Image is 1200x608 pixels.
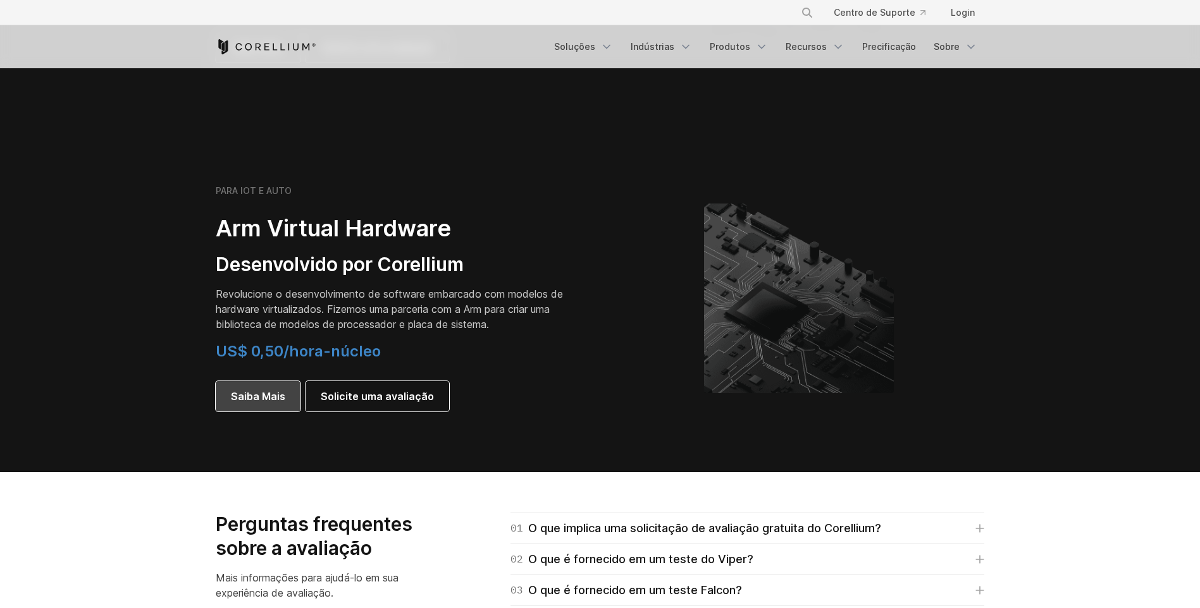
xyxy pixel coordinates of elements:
[710,40,750,53] font: Produtos
[216,253,570,277] h3: Desenvolvido por Corellium
[321,389,434,404] span: Solicite uma avaliação
[528,550,753,568] font: O que é fornecido em um teste do Viper?
[231,389,285,404] span: Saiba Mais
[510,581,523,599] span: 03
[704,204,894,393] img: Plataforma de hardware virtual ARM da Corellium
[528,520,881,537] font: O que implica uma solicitação de avaliação gratuita do Corellium?
[216,185,292,197] h6: PARA IOT E AUTO
[855,35,924,58] a: Precificação
[216,214,570,243] h2: Arm Virtual Hardware
[510,581,984,599] a: 03O que é fornecido em um teste Falcon?
[786,1,985,24] div: Menu de navegação
[216,342,381,360] span: US$ 0,50/hora-núcleo
[631,40,674,53] font: Indústrias
[216,513,438,560] h3: Perguntas frequentes sobre a avaliação
[786,40,827,53] font: Recursos
[554,40,595,53] font: Soluções
[934,40,960,53] font: Sobre
[528,581,742,599] font: O que é fornecido em um teste Falcon?
[216,381,300,411] a: Saiba Mais
[547,35,985,58] div: Menu de navegação
[216,570,438,600] p: Mais informações para ajudá-lo em sua experiência de avaliação.
[834,6,915,19] font: Centro de Suporte
[306,381,449,411] a: Solicite uma avaliação
[796,1,819,24] button: Procurar
[941,1,985,24] a: Login
[510,520,523,537] span: 01
[510,550,984,568] a: 02O que é fornecido em um teste do Viper?
[510,550,523,568] span: 02
[216,39,316,54] a: Corellium Início
[510,520,984,537] a: 01O que implica uma solicitação de avaliação gratuita do Corellium?
[216,286,570,332] p: Revolucione o desenvolvimento de software embarcado com modelos de hardware virtualizados. Fizemo...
